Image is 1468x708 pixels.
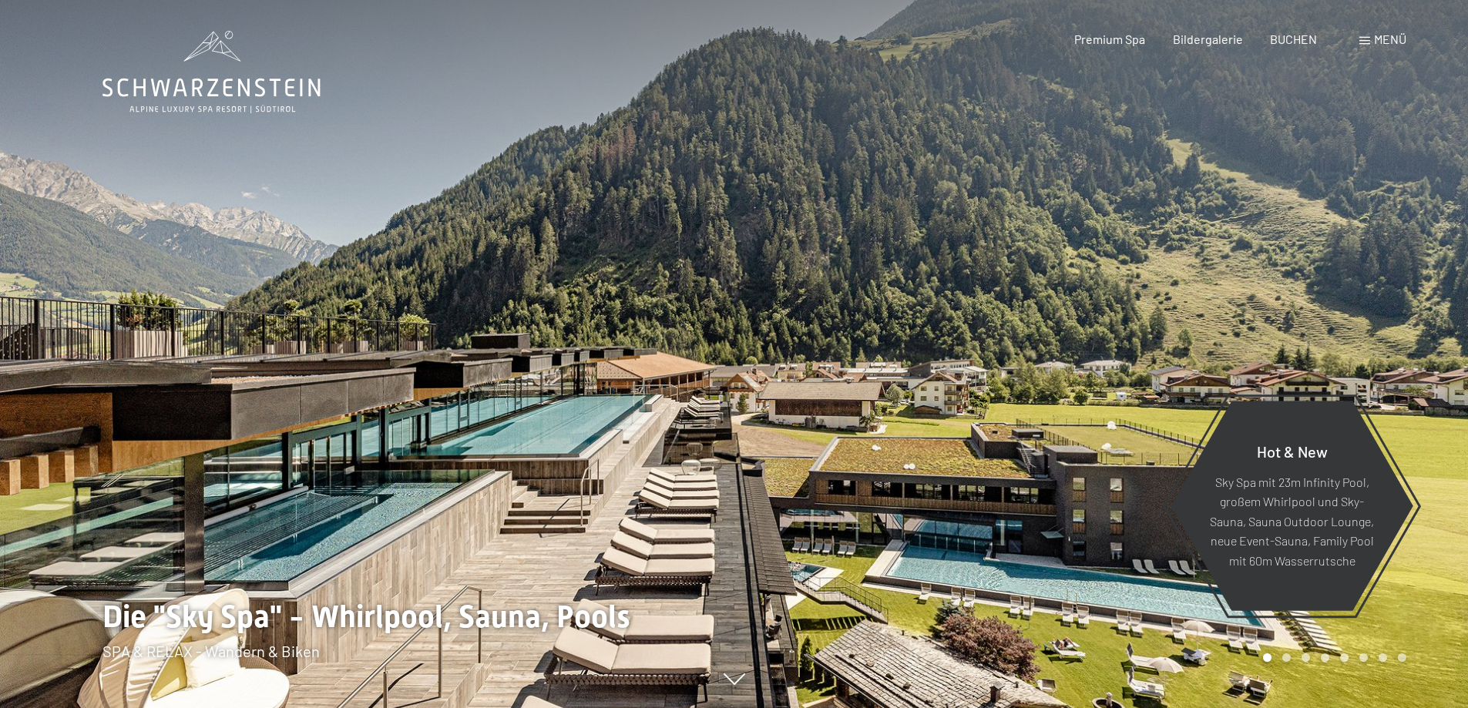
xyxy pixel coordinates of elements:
div: Carousel Page 5 [1340,653,1349,662]
div: Carousel Page 7 [1379,653,1387,662]
p: Sky Spa mit 23m Infinity Pool, großem Whirlpool und Sky-Sauna, Sauna Outdoor Lounge, neue Event-S... [1208,471,1376,570]
a: Hot & New Sky Spa mit 23m Infinity Pool, großem Whirlpool und Sky-Sauna, Sauna Outdoor Lounge, ne... [1170,400,1414,612]
a: BUCHEN [1270,32,1317,46]
a: Bildergalerie [1173,32,1243,46]
div: Carousel Page 4 [1321,653,1329,662]
div: Carousel Page 6 [1359,653,1368,662]
div: Carousel Pagination [1258,653,1406,662]
div: Carousel Page 1 (Current Slide) [1263,653,1271,662]
span: Hot & New [1257,441,1328,460]
div: Carousel Page 2 [1282,653,1291,662]
div: Carousel Page 3 [1302,653,1310,662]
span: Menü [1374,32,1406,46]
div: Carousel Page 8 [1398,653,1406,662]
a: Premium Spa [1074,32,1145,46]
